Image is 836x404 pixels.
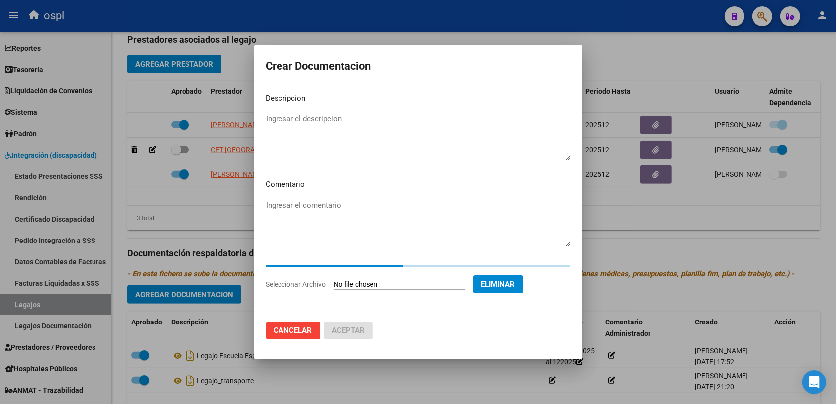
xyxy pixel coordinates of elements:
button: Eliminar [473,275,523,293]
span: Aceptar [332,326,365,335]
span: Eliminar [481,280,515,289]
p: Descripcion [266,93,570,104]
span: Seleccionar Archivo [266,280,326,288]
div: Open Intercom Messenger [802,370,826,394]
p: Comentario [266,179,570,190]
h2: Crear Documentacion [266,57,570,76]
button: Cancelar [266,322,320,339]
button: Aceptar [324,322,373,339]
span: Cancelar [274,326,312,335]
